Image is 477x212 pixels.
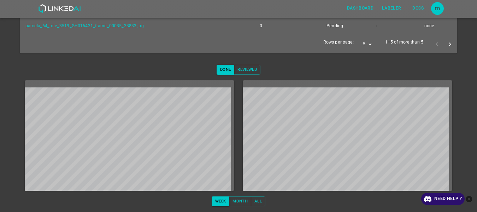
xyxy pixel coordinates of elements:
[321,17,370,35] td: Pending
[443,38,457,51] button: next page
[38,4,81,13] img: LinkedAI
[25,23,144,28] a: parcela_64_lote_3519_GH016431_frame_00035_33833.jpg
[431,2,444,15] button: Open settings
[229,196,251,206] button: Month
[407,2,430,14] button: Docs
[406,1,431,16] a: Docs
[234,65,260,75] button: Reviewed
[465,193,473,205] button: close-help
[344,2,376,14] button: Dashboard
[217,65,234,75] button: Done
[385,39,423,46] p: 1–5 of more than 5
[343,1,378,16] a: Dashboard
[421,193,465,205] a: Need Help ?
[254,17,321,35] td: 0
[357,40,374,49] div: 5
[212,196,229,206] button: Week
[370,17,418,35] td: -
[431,2,444,15] div: m
[379,2,404,14] button: Labeler
[378,1,405,16] a: Labeler
[419,17,457,35] td: none
[251,196,265,206] button: All
[323,39,354,46] p: Rows per page:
